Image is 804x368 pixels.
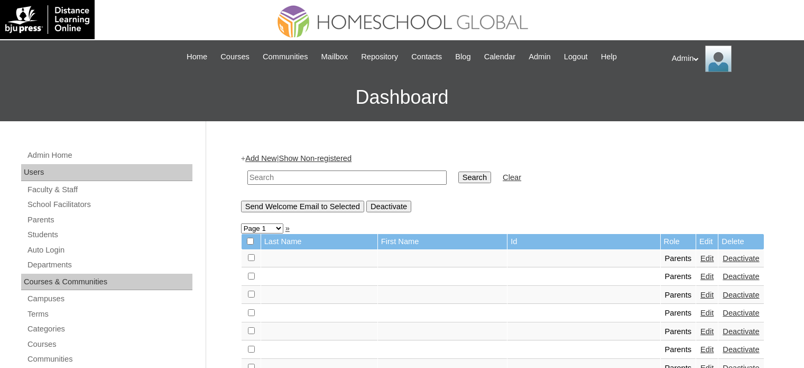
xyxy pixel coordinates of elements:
td: Parents [661,341,696,359]
a: Courses [215,51,255,63]
td: First Name [378,234,507,249]
div: Users [21,164,192,181]
a: Logout [559,51,593,63]
span: Blog [455,51,470,63]
h3: Dashboard [5,74,799,121]
td: Parents [661,268,696,286]
a: Admin [523,51,556,63]
a: Categories [26,322,192,336]
a: Communities [257,51,313,63]
a: Home [181,51,212,63]
a: Edit [700,327,714,336]
a: Help [596,51,622,63]
a: School Facilitators [26,198,192,211]
a: Parents [26,213,192,227]
td: Id [507,234,660,249]
td: Parents [661,250,696,268]
a: Contacts [406,51,447,63]
input: Search [458,172,491,183]
td: Parents [661,323,696,341]
a: Admin Home [26,149,192,162]
span: Courses [220,51,249,63]
a: Mailbox [316,51,354,63]
span: Mailbox [321,51,348,63]
a: Deactivate [723,291,759,299]
a: Departments [26,258,192,272]
a: Edit [700,291,714,299]
a: Repository [356,51,403,63]
td: Parents [661,304,696,322]
td: Role [661,234,696,249]
a: Show Non-registered [279,154,352,163]
input: Deactivate [366,201,411,212]
span: Repository [361,51,398,63]
a: Edit [700,345,714,354]
span: Admin [529,51,551,63]
a: Calendar [479,51,521,63]
a: » [285,224,290,232]
span: Logout [564,51,588,63]
a: Deactivate [723,254,759,263]
td: Last Name [261,234,377,249]
td: Delete [718,234,763,249]
a: Deactivate [723,272,759,281]
a: Deactivate [723,345,759,354]
a: Auto Login [26,244,192,257]
a: Add New [245,154,276,163]
div: + | [241,153,764,212]
a: Edit [700,272,714,281]
a: Edit [700,309,714,317]
a: Communities [26,353,192,366]
input: Search [247,170,447,185]
a: Clear [503,173,521,182]
a: Campuses [26,292,192,306]
td: Edit [696,234,718,249]
td: Parents [661,286,696,304]
a: Courses [26,338,192,351]
span: Communities [263,51,308,63]
img: logo-white.png [5,5,89,34]
span: Calendar [484,51,515,63]
a: Deactivate [723,309,759,317]
a: Terms [26,308,192,321]
span: Home [187,51,207,63]
span: Contacts [411,51,442,63]
span: Help [601,51,617,63]
a: Edit [700,254,714,263]
div: Courses & Communities [21,274,192,291]
input: Send Welcome Email to Selected [241,201,364,212]
img: Admin Homeschool Global [705,46,732,72]
a: Blog [450,51,476,63]
a: Deactivate [723,327,759,336]
div: Admin [672,46,793,72]
a: Faculty & Staff [26,183,192,196]
a: Students [26,228,192,241]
